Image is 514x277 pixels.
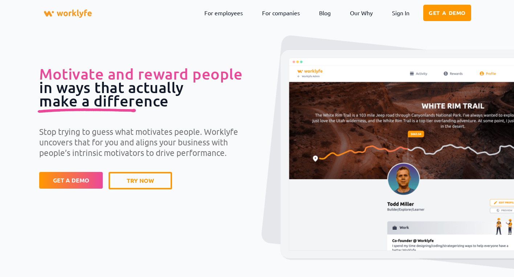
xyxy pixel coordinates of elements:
[257,4,305,21] a: For companies
[39,172,103,189] a: GET A DEMO
[39,65,242,110] b: in ways that actually make a difference
[39,65,242,83] span: Motivate and reward people
[199,4,248,21] a: For employees
[387,4,415,21] a: Sign In
[43,4,93,24] img: Worklyfe Logo
[39,126,257,158] p: Stop trying to guess what motivates people. Worklyfe uncovers that for you and aligns your busine...
[423,5,471,21] a: Get a Demo
[109,172,172,189] a: TRY NOW
[344,4,378,21] a: Our Why
[127,178,154,184] span: TRY NOW
[53,177,89,183] span: GET A DEMO
[314,4,336,21] a: Blog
